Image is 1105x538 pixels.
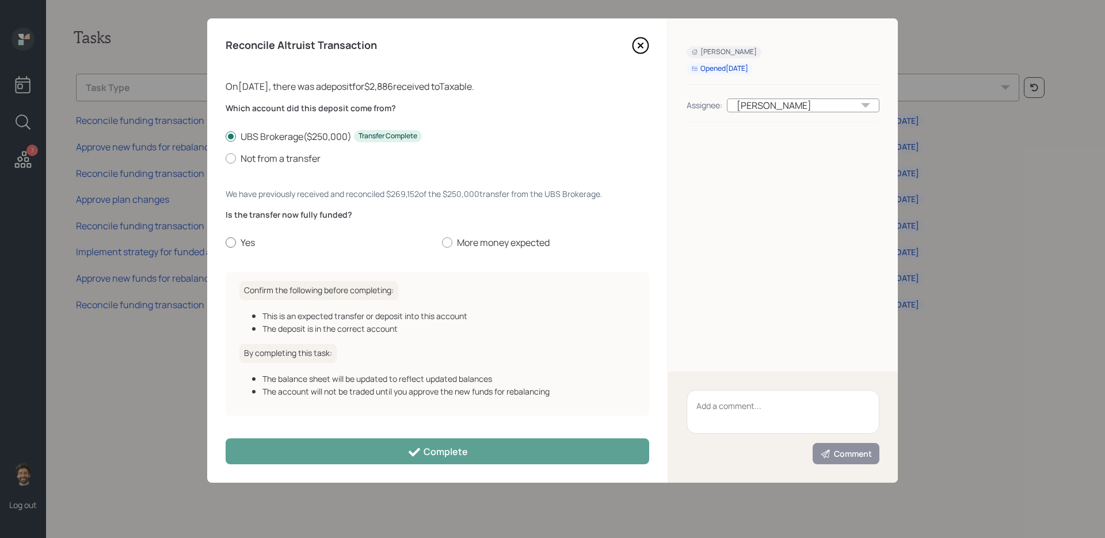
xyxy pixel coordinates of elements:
div: This is an expected transfer or deposit into this account [262,310,635,322]
button: Comment [813,443,879,464]
label: UBS Brokerage ( $250,000 ) [226,130,649,143]
label: Which account did this deposit come from? [226,103,649,114]
label: Not from a transfer [226,152,649,165]
div: Complete [407,445,468,459]
h6: Confirm the following before completing: [239,281,398,300]
div: We have previously received and reconciled $269,152 of the $250,000 transfer from the UBS Brokera... [226,188,649,200]
div: The balance sheet will be updated to reflect updated balances [262,373,635,385]
h6: By completing this task: [239,344,337,363]
label: More money expected [442,236,649,249]
h4: Reconcile Altruist Transaction [226,39,377,52]
div: [PERSON_NAME] [691,47,757,57]
button: Complete [226,438,649,464]
div: [PERSON_NAME] [727,98,879,112]
div: Comment [820,448,872,460]
label: Yes [226,236,433,249]
div: The account will not be traded until you approve the new funds for rebalancing [262,385,635,397]
div: Opened [DATE] [691,64,748,74]
div: The deposit is in the correct account [262,323,635,335]
div: On [DATE] , there was a deposit for $2,886 received to Taxable . [226,79,649,93]
div: Transfer Complete [359,131,417,141]
label: Is the transfer now fully funded? [226,209,649,221]
div: Assignee: [687,99,722,111]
